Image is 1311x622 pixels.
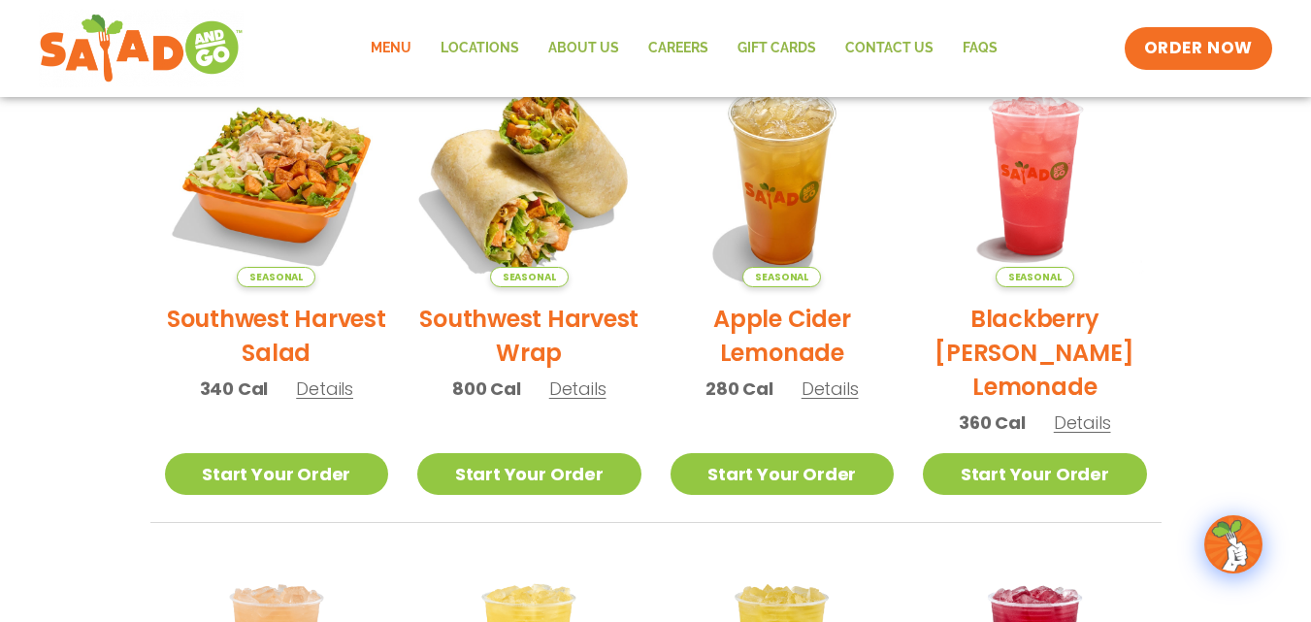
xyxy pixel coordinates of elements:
span: 360 Cal [959,409,1026,436]
a: ORDER NOW [1125,27,1272,70]
a: Menu [356,26,426,71]
a: Contact Us [831,26,948,71]
span: 800 Cal [452,376,521,402]
h2: Southwest Harvest Salad [165,302,389,370]
nav: Menu [356,26,1012,71]
a: Careers [634,26,723,71]
h2: Apple Cider Lemonade [671,302,895,370]
span: Details [549,376,606,401]
a: GIFT CARDS [723,26,831,71]
img: Product photo for Blackberry Bramble Lemonade [923,63,1147,287]
span: Details [296,376,353,401]
span: Seasonal [237,267,315,287]
span: Details [802,376,859,401]
h2: Blackberry [PERSON_NAME] Lemonade [923,302,1147,404]
img: new-SAG-logo-768×292 [39,10,244,87]
span: 280 Cal [705,376,773,402]
a: Start Your Order [923,453,1147,495]
span: Details [1054,410,1111,435]
a: About Us [534,26,634,71]
a: Start Your Order [417,453,641,495]
a: Locations [426,26,534,71]
span: Seasonal [490,267,569,287]
span: ORDER NOW [1144,37,1253,60]
span: Seasonal [742,267,821,287]
img: wpChatIcon [1206,517,1261,572]
h2: Southwest Harvest Wrap [417,302,641,370]
img: Product photo for Apple Cider Lemonade [671,63,895,287]
img: Product photo for Southwest Harvest Salad [165,63,389,287]
span: Seasonal [996,267,1074,287]
a: FAQs [948,26,1012,71]
a: Start Your Order [165,453,389,495]
a: Start Your Order [671,453,895,495]
img: Product photo for Southwest Harvest Wrap [398,44,661,307]
span: 340 Cal [200,376,269,402]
